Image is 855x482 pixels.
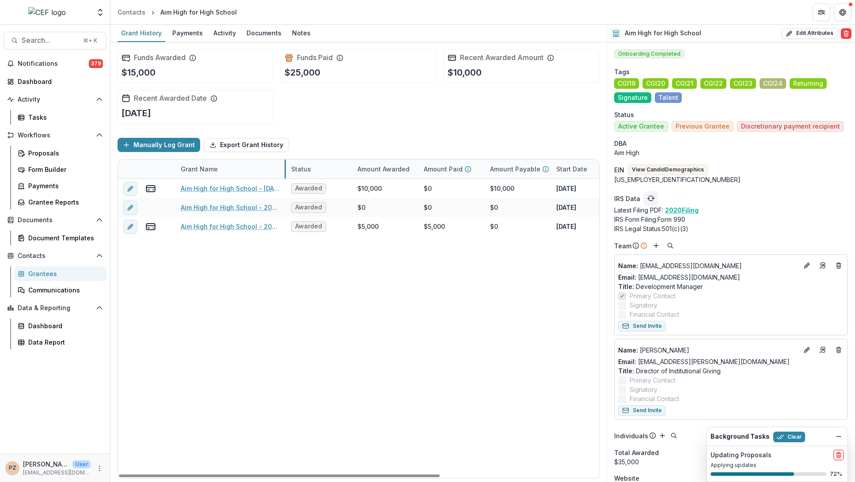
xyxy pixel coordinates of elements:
div: Tasks [28,113,99,122]
span: Signatory [630,385,657,394]
a: Grantee Reports [14,195,106,209]
span: Signatory [630,300,657,310]
a: Aim High for High School - 2023-24 | 2023 Community Giving Initiative Grant [181,222,281,231]
div: $0 [424,184,432,193]
div: Data Report [28,338,99,347]
div: Grant Name [175,164,223,174]
a: Payments [169,25,206,42]
button: Deletes [833,345,844,355]
a: Notes [289,25,314,42]
button: Edit [802,345,812,355]
div: Amount Payable [485,159,551,178]
button: edit [123,182,137,196]
button: Open Contacts [4,249,106,263]
a: Dashboard [14,319,106,333]
div: Grantee Reports [28,197,99,207]
p: 72 % [830,470,844,478]
div: Notes [289,27,314,39]
p: $25,000 [285,66,320,79]
span: Data & Reporting [18,304,92,312]
button: Notifications379 [4,57,106,71]
p: Director of Institutional Giving [618,366,844,376]
div: [US_EMPLOYER_IDENTIFICATION_NUMBER] [614,175,848,184]
p: [DATE] [556,184,576,193]
a: Proposals [14,146,106,160]
a: Name: [PERSON_NAME] [618,345,798,355]
h2: Funds Awarded [134,53,186,62]
a: Dashboard [4,74,106,89]
span: Contacts [18,252,92,260]
button: view-payments [145,221,156,232]
h2: Background Tasks [711,433,770,440]
button: Search... [4,32,106,49]
a: Contacts [114,6,149,19]
a: Payments [14,178,106,193]
div: $0 [424,203,432,212]
span: Talent [658,94,678,102]
a: Documents [243,25,285,42]
button: Clear [773,432,805,442]
span: Financial Contact [630,394,679,403]
div: Status [286,159,352,178]
span: Documents [18,216,92,224]
p: IRS Data [614,194,640,203]
span: Total Awarded [614,448,659,457]
button: Add [651,240,661,251]
span: Previous Grantee [676,123,730,130]
span: Title : [618,367,634,375]
button: Partners [813,4,830,21]
span: Awarded [295,204,322,211]
div: Start Date [551,159,617,178]
h2: Updating Proposals [711,452,771,459]
button: Export Grant History [204,138,289,152]
a: Document Templates [14,231,106,245]
a: Grantees [14,266,106,281]
button: Open Data & Reporting [4,301,106,315]
div: Documents [243,27,285,39]
div: Grantees [28,269,99,278]
h2: Recent Awarded Amount [460,53,543,62]
button: Open Documents [4,213,106,227]
span: CGI20 [646,80,665,87]
a: Communications [14,283,106,297]
p: [PERSON_NAME] [618,345,798,355]
a: Email: [EMAIL_ADDRESS][PERSON_NAME][DOMAIN_NAME] [618,357,790,366]
h2: Aim High for High School [625,30,701,37]
p: Team [614,241,631,250]
div: Amount Awarded [352,159,418,178]
button: Manually Log Grant [118,138,200,152]
span: Name : [618,262,638,269]
div: Grant History [118,27,165,39]
nav: breadcrumb [114,6,240,19]
a: Data Report [14,335,106,349]
button: view-payments [145,183,156,194]
p: Latest Filing PDF: [614,205,848,215]
button: Dismiss [833,431,844,442]
span: Notifications [18,60,89,68]
a: Go to contact [816,343,830,357]
div: $5,000 [424,222,445,231]
div: Aim High [614,148,848,157]
span: CGI22 [704,80,723,87]
span: Signature [618,94,648,102]
p: Amount Paid [424,164,463,174]
button: Deletes [833,260,844,271]
div: Contacts [118,8,145,17]
p: [EMAIL_ADDRESS][DOMAIN_NAME] [618,261,798,270]
div: $35,000 [614,457,848,467]
div: Amount Paid [418,159,485,178]
p: Applying updates [711,461,844,469]
span: CGI19 [618,80,635,87]
a: Go to contact [816,258,830,273]
span: CGI23 [733,80,752,87]
span: Workflows [18,132,92,139]
span: CGI21 [676,80,693,87]
span: 379 [89,59,103,68]
div: $0 [490,203,498,212]
button: edit [123,201,137,215]
button: More [94,463,105,474]
div: Aim High for High School [160,8,237,17]
p: $10,000 [448,66,482,79]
